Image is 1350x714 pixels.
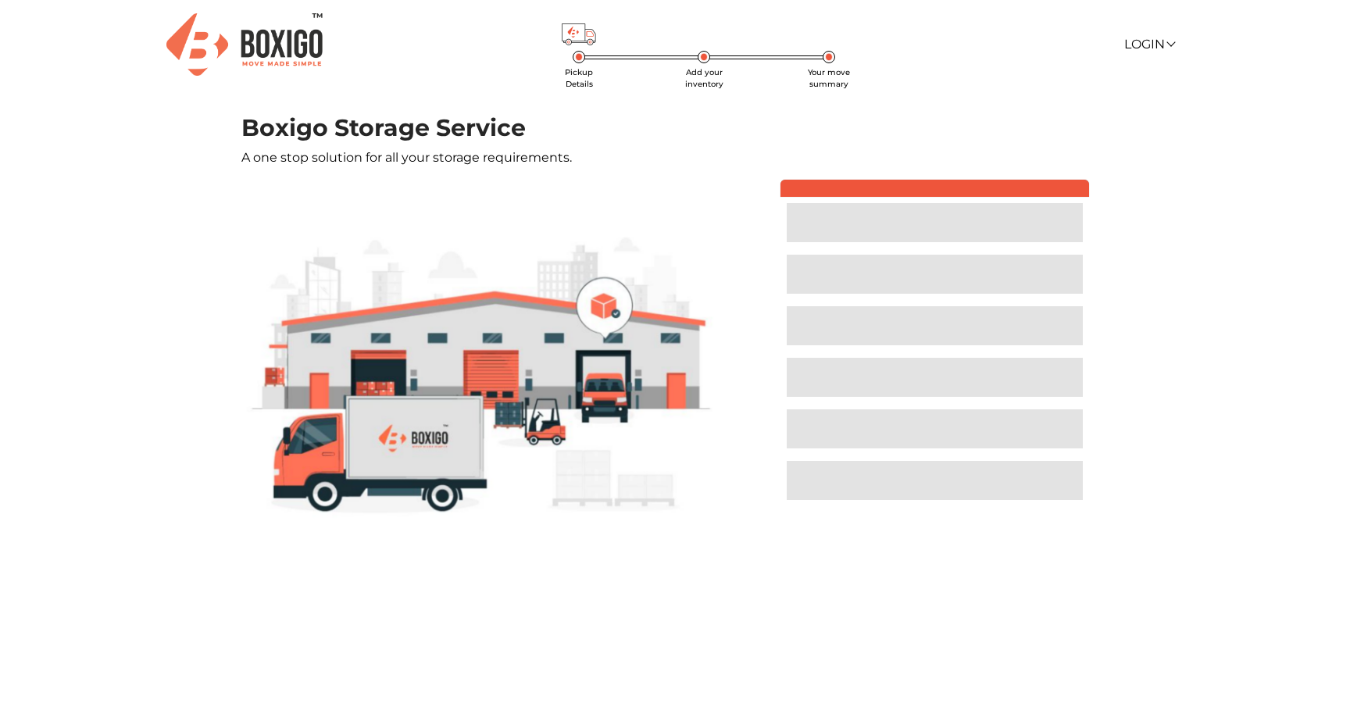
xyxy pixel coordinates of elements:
[241,114,1109,142] h1: Boxigo Storage Service
[808,67,850,89] span: Your move summary
[241,148,1109,167] p: A one stop solution for all your storage requirements.
[685,67,723,89] span: Add your inventory
[166,13,323,75] img: Boxigo
[565,67,593,89] span: Pickup Details
[1124,37,1174,52] a: Login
